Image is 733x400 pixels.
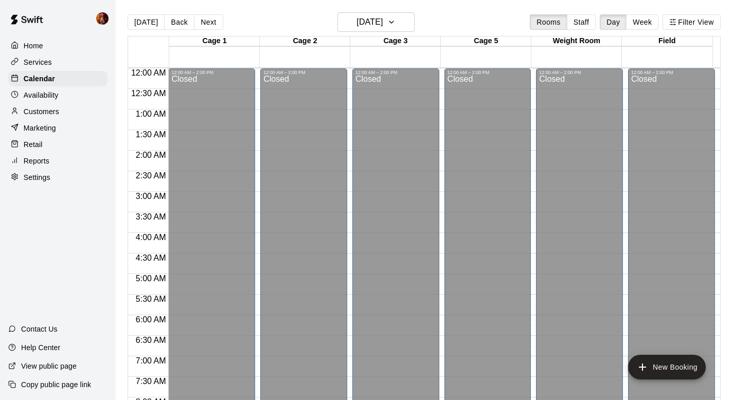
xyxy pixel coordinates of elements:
[133,151,169,159] span: 2:00 AM
[631,70,712,75] div: 12:00 AM – 2:00 PM
[24,106,59,117] p: Customers
[530,14,567,30] button: Rooms
[8,153,108,169] a: Reports
[531,37,622,46] div: Weight Room
[628,355,706,379] button: add
[21,324,58,334] p: Contact Us
[171,70,252,75] div: 12:00 AM – 2:00 PM
[21,361,77,371] p: View public page
[663,14,720,30] button: Filter View
[133,356,169,365] span: 7:00 AM
[133,212,169,221] span: 3:30 AM
[21,379,91,390] p: Copy public page link
[8,71,108,86] a: Calendar
[567,14,596,30] button: Staff
[337,12,415,32] button: [DATE]
[24,41,43,51] p: Home
[133,192,169,201] span: 3:00 AM
[24,156,49,166] p: Reports
[355,70,436,75] div: 12:00 AM – 2:00 PM
[133,110,169,118] span: 1:00 AM
[622,37,712,46] div: Field
[129,89,169,98] span: 12:30 AM
[600,14,627,30] button: Day
[8,38,108,53] a: Home
[133,315,169,324] span: 6:00 AM
[96,12,109,25] img: Kaitlyn Lim
[164,14,194,30] button: Back
[194,14,223,30] button: Next
[94,8,116,29] div: Kaitlyn Lim
[133,336,169,344] span: 6:30 AM
[24,123,56,133] p: Marketing
[24,172,50,183] p: Settings
[356,15,383,29] h6: [DATE]
[8,120,108,136] a: Marketing
[539,70,620,75] div: 12:00 AM – 2:00 PM
[441,37,531,46] div: Cage 5
[129,68,169,77] span: 12:00 AM
[133,171,169,180] span: 2:30 AM
[169,37,260,46] div: Cage 1
[8,104,108,119] a: Customers
[24,74,55,84] p: Calendar
[133,377,169,386] span: 7:30 AM
[133,274,169,283] span: 5:00 AM
[24,90,59,100] p: Availability
[24,139,43,150] p: Retail
[350,37,441,46] div: Cage 3
[260,37,350,46] div: Cage 2
[133,295,169,303] span: 5:30 AM
[133,233,169,242] span: 4:00 AM
[133,130,169,139] span: 1:30 AM
[8,87,108,103] a: Availability
[263,70,344,75] div: 12:00 AM – 2:00 PM
[626,14,658,30] button: Week
[8,54,108,70] a: Services
[8,137,108,152] a: Retail
[128,14,165,30] button: [DATE]
[21,342,60,353] p: Help Center
[8,170,108,185] a: Settings
[24,57,52,67] p: Services
[133,253,169,262] span: 4:30 AM
[448,70,528,75] div: 12:00 AM – 2:00 PM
